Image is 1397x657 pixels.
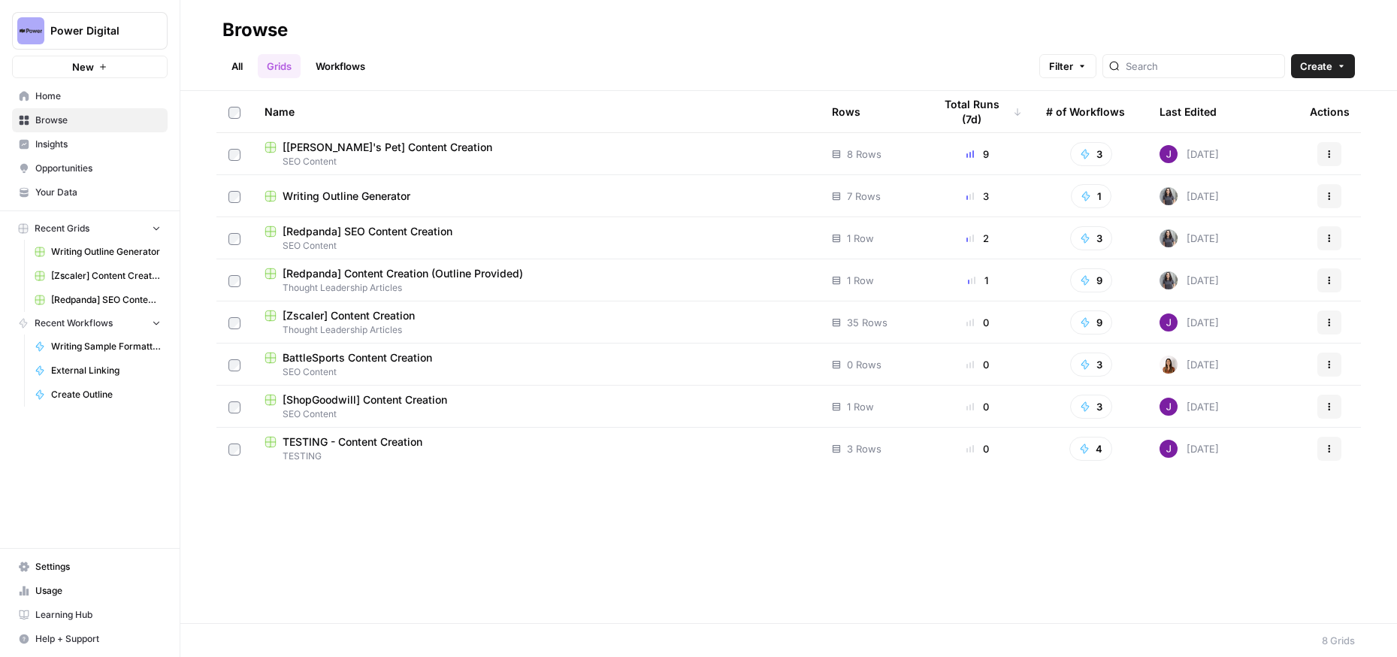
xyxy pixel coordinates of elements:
a: [Redpanda] Content Creation (Outline Provided)Thought Leadership Articles [265,266,808,295]
span: Create [1300,59,1332,74]
span: Thought Leadership Articles [265,323,808,337]
div: [DATE] [1160,271,1219,289]
span: Insights [35,138,161,151]
span: New [72,59,94,74]
img: nj1ssy6o3lyd6ijko0eoja4aphzn [1160,440,1178,458]
a: Opportunities [12,156,168,180]
button: Recent Workflows [12,312,168,335]
img: nj1ssy6o3lyd6ijko0eoja4aphzn [1160,145,1178,163]
a: Writing Sample Formatter [28,335,168,359]
span: 0 Rows [847,357,881,372]
div: 2 [933,231,1022,246]
span: TESTING - Content Creation [283,434,422,450]
div: 0 [933,399,1022,414]
img: Power Digital Logo [17,17,44,44]
div: Total Runs (7d) [933,91,1022,132]
span: Create Outline [51,388,161,401]
div: 1 [933,273,1022,288]
div: Actions [1310,91,1350,132]
div: [DATE] [1160,187,1219,205]
img: jr829soo748j3aun7ehv67oypzvm [1160,187,1178,205]
a: BattleSports Content CreationSEO Content [265,350,808,379]
span: [Zscaler] Content Creation [283,308,415,323]
span: 1 Row [847,399,874,414]
a: Home [12,84,168,108]
span: Learning Hub [35,608,161,622]
a: [ShopGoodwill] Content CreationSEO Content [265,392,808,421]
a: All [222,54,252,78]
a: Usage [12,579,168,603]
a: Insights [12,132,168,156]
span: Filter [1049,59,1073,74]
span: Opportunities [35,162,161,175]
div: [DATE] [1160,229,1219,247]
span: Settings [35,560,161,574]
span: Writing Sample Formatter [51,340,161,353]
span: Home [35,89,161,103]
span: Recent Grids [35,222,89,235]
span: 1 Row [847,273,874,288]
span: TESTING [265,450,808,463]
input: Search [1126,59,1278,74]
img: nj1ssy6o3lyd6ijko0eoja4aphzn [1160,398,1178,416]
span: 35 Rows [847,315,887,330]
span: BattleSports Content Creation [283,350,432,365]
span: SEO Content [265,407,808,421]
span: Recent Workflows [35,316,113,330]
a: Browse [12,108,168,132]
div: Rows [832,91,860,132]
button: New [12,56,168,78]
a: Workflows [307,54,374,78]
img: jr829soo748j3aun7ehv67oypzvm [1160,271,1178,289]
span: External Linking [51,364,161,377]
span: 8 Rows [847,147,881,162]
div: 0 [933,441,1022,456]
button: 3 [1070,142,1112,166]
a: [Zscaler] Content Creation [28,264,168,288]
img: nj1ssy6o3lyd6ijko0eoja4aphzn [1160,313,1178,332]
span: Thought Leadership Articles [265,281,808,295]
span: Help + Support [35,632,161,646]
a: [Zscaler] Content CreationThought Leadership Articles [265,308,808,337]
a: TESTING - Content CreationTESTING [265,434,808,463]
div: Name [265,91,808,132]
img: p1bzgn1ftddsb7e41hei5th8zhkm [1160,356,1178,374]
span: Usage [35,584,161,598]
button: Filter [1039,54,1096,78]
span: Writing Outline Generator [51,245,161,259]
a: Writing Outline Generator [265,189,808,204]
div: [DATE] [1160,313,1219,332]
a: Create Outline [28,383,168,407]
span: Browse [35,114,161,127]
button: Workspace: Power Digital [12,12,168,50]
button: Help + Support [12,627,168,651]
span: [Redpanda] SEO Content Creation [283,224,452,239]
img: jr829soo748j3aun7ehv67oypzvm [1160,229,1178,247]
button: 4 [1069,437,1112,461]
a: Learning Hub [12,603,168,627]
div: [DATE] [1160,398,1219,416]
button: 9 [1070,268,1112,292]
div: 0 [933,357,1022,372]
span: 7 Rows [847,189,881,204]
button: 3 [1070,353,1112,377]
div: [DATE] [1160,356,1219,374]
div: Last Edited [1160,91,1217,132]
button: 3 [1070,395,1112,419]
span: SEO Content [265,155,808,168]
button: 1 [1071,184,1111,208]
div: [DATE] [1160,440,1219,458]
span: [Zscaler] Content Creation [51,269,161,283]
button: 9 [1070,310,1112,335]
a: Writing Outline Generator [28,240,168,264]
span: [Redpanda] Content Creation (Outline Provided) [283,266,523,281]
span: 3 Rows [847,441,881,456]
div: 8 Grids [1322,633,1355,648]
span: [[PERSON_NAME]'s Pet] Content Creation [283,140,492,155]
a: [Redpanda] SEO Content CreationSEO Content [265,224,808,253]
span: SEO Content [265,239,808,253]
button: 3 [1070,226,1112,250]
span: [Redpanda] SEO Content Creation [51,293,161,307]
div: 0 [933,315,1022,330]
span: 1 Row [847,231,874,246]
